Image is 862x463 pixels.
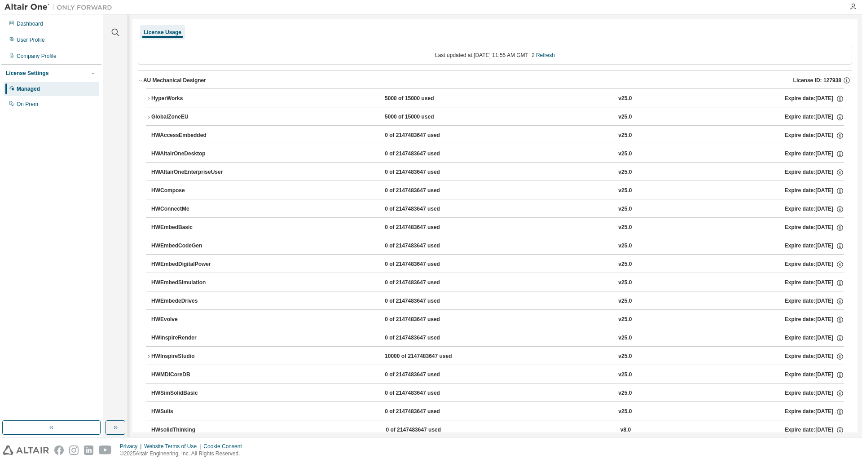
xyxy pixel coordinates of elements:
div: v25.0 [618,297,632,305]
div: HWCompose [151,187,232,195]
div: v25.0 [618,334,632,342]
div: HWInspireRender [151,334,232,342]
div: HWMDICoreDB [151,371,232,379]
div: HWInspireStudio [151,353,232,361]
div: Expire date: [DATE] [785,279,844,287]
div: HWAccessEmbedded [151,132,232,140]
button: HWSulis0 of 2147483647 usedv25.0Expire date:[DATE] [151,402,844,422]
button: AU Mechanical DesignerLicense ID: 127938 [138,71,852,90]
div: Cookie Consent [203,443,247,450]
div: Expire date: [DATE] [785,95,844,103]
div: HWConnectMe [151,205,232,213]
div: Managed [17,85,40,93]
div: Expire date: [DATE] [785,224,844,232]
div: License Usage [144,29,181,36]
button: GlobalZoneEU5000 of 15000 usedv25.0Expire date:[DATE] [146,107,844,127]
div: HWEmbedSimulation [151,279,232,287]
div: 0 of 2147483647 used [385,205,466,213]
div: 0 of 2147483647 used [385,389,466,397]
img: Altair One [4,3,117,12]
div: v25.0 [618,168,632,176]
div: HWEvolve [151,316,232,324]
button: HWEmbedeDrives0 of 2147483647 usedv25.0Expire date:[DATE] [151,291,844,311]
img: youtube.svg [99,445,112,455]
div: v25.0 [618,205,632,213]
div: 0 of 2147483647 used [386,426,466,434]
div: Expire date: [DATE] [785,187,844,195]
div: License Settings [6,70,48,77]
div: Expire date: [DATE] [785,389,844,397]
div: v25.0 [618,224,632,232]
div: v25.0 [618,187,632,195]
div: v25.0 [618,353,632,361]
div: 0 of 2147483647 used [385,297,466,305]
button: HWCompose0 of 2147483647 usedv25.0Expire date:[DATE] [151,181,844,201]
div: Expire date: [DATE] [785,132,844,140]
div: HWEmbedDigitalPower [151,260,232,269]
div: v25.0 [618,389,632,397]
div: v25.0 [618,371,632,379]
div: 0 of 2147483647 used [385,260,466,269]
div: Expire date: [DATE] [785,297,844,305]
div: Expire date: [DATE] [784,426,844,434]
div: 0 of 2147483647 used [385,242,466,250]
div: v25.0 [618,132,632,140]
button: HWAccessEmbedded0 of 2147483647 usedv25.0Expire date:[DATE] [151,126,844,146]
img: facebook.svg [54,445,64,455]
div: AU Mechanical Designer [143,77,206,84]
div: 0 of 2147483647 used [385,132,466,140]
div: Dashboard [17,20,43,27]
div: HWAltairOneDesktop [151,150,232,158]
div: v25.0 [618,260,632,269]
div: v25.0 [618,95,632,103]
div: Expire date: [DATE] [785,260,844,269]
button: HWSimSolidBasic0 of 2147483647 usedv25.0Expire date:[DATE] [151,384,844,403]
div: HWAltairOneEnterpriseUser [151,168,232,176]
img: instagram.svg [69,445,79,455]
div: 0 of 2147483647 used [385,187,466,195]
div: Last updated at: [DATE] 11:55 AM GMT+2 [138,46,852,65]
div: HWsolidThinking [151,426,232,434]
div: 5000 of 15000 used [385,95,466,103]
button: HWMDICoreDB0 of 2147483647 usedv25.0Expire date:[DATE] [151,365,844,385]
button: HyperWorks5000 of 15000 usedv25.0Expire date:[DATE] [146,89,844,109]
div: Expire date: [DATE] [785,334,844,342]
div: v25.0 [618,242,632,250]
div: On Prem [17,101,38,108]
div: Expire date: [DATE] [785,242,844,250]
div: GlobalZoneEU [151,113,232,121]
div: 0 of 2147483647 used [385,371,466,379]
div: Company Profile [17,53,57,60]
div: HWSulis [151,408,232,416]
div: Expire date: [DATE] [785,168,844,176]
div: v8.0 [620,426,631,434]
div: Expire date: [DATE] [785,150,844,158]
button: HWInspireStudio10000 of 2147483647 usedv25.0Expire date:[DATE] [146,347,844,366]
div: Expire date: [DATE] [785,316,844,324]
button: HWEmbedDigitalPower0 of 2147483647 usedv25.0Expire date:[DATE] [151,255,844,274]
button: HWInspireRender0 of 2147483647 usedv25.0Expire date:[DATE] [151,328,844,348]
div: 0 of 2147483647 used [385,224,466,232]
div: Expire date: [DATE] [785,113,844,121]
div: HWEmbedBasic [151,224,232,232]
button: HWsolidThinking0 of 2147483647 usedv8.0Expire date:[DATE] [151,420,844,440]
button: HWEvolve0 of 2147483647 usedv25.0Expire date:[DATE] [151,310,844,330]
button: HWEmbedSimulation0 of 2147483647 usedv25.0Expire date:[DATE] [151,273,844,293]
div: 0 of 2147483647 used [385,408,466,416]
div: Website Terms of Use [144,443,203,450]
div: Expire date: [DATE] [785,353,844,361]
img: altair_logo.svg [3,445,49,455]
p: © 2025 Altair Engineering, Inc. All Rights Reserved. [120,450,247,458]
div: 0 of 2147483647 used [385,150,466,158]
div: 0 of 2147483647 used [385,279,466,287]
div: User Profile [17,36,45,44]
div: 0 of 2147483647 used [385,168,466,176]
div: Expire date: [DATE] [785,371,844,379]
div: Expire date: [DATE] [785,205,844,213]
img: linkedin.svg [84,445,93,455]
div: HWEmbedeDrives [151,297,232,305]
button: HWAltairOneDesktop0 of 2147483647 usedv25.0Expire date:[DATE] [151,144,844,164]
button: HWAltairOneEnterpriseUser0 of 2147483647 usedv25.0Expire date:[DATE] [151,163,844,182]
div: HWEmbedCodeGen [151,242,232,250]
div: 10000 of 2147483647 used [385,353,466,361]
